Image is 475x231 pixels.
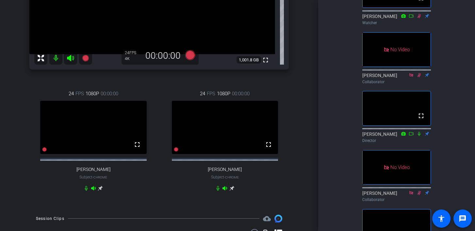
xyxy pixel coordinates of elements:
[362,79,431,85] div: Collaborator
[79,174,107,180] span: Subject
[417,112,425,120] mat-icon: fullscreen
[217,90,230,97] span: 1080P
[274,215,282,223] img: Session clips
[362,20,431,26] div: Watcher
[93,176,107,179] span: Chrome
[133,141,141,148] mat-icon: fullscreen
[86,90,99,97] span: 1080P
[390,164,410,170] span: No Video
[129,51,136,55] span: FPS
[237,56,261,64] span: 1,001.8 GB
[69,90,74,97] span: 24
[141,50,185,61] div: 00:00:00
[36,215,64,222] div: Session Clips
[362,190,431,203] div: [PERSON_NAME]
[125,56,141,61] div: 4K
[459,215,467,223] mat-icon: message
[437,215,445,223] mat-icon: accessibility
[225,176,239,179] span: Chrome
[224,175,225,179] span: -
[362,72,431,85] div: [PERSON_NAME]
[211,174,239,180] span: Subject
[362,13,431,26] div: [PERSON_NAME]
[263,215,271,223] span: Destinations for your clips
[92,175,93,179] span: -
[200,90,205,97] span: 24
[75,90,84,97] span: FPS
[362,138,431,144] div: Director
[263,215,271,223] mat-icon: cloud_upload
[262,56,270,64] mat-icon: fullscreen
[265,141,272,148] mat-icon: fullscreen
[76,167,110,172] span: [PERSON_NAME]
[125,50,141,55] div: 24
[390,46,410,52] span: No Video
[207,90,215,97] span: FPS
[362,131,431,144] div: [PERSON_NAME]
[232,90,250,97] span: 00:00:00
[208,167,242,172] span: [PERSON_NAME]
[101,90,118,97] span: 00:00:00
[362,197,431,203] div: Collaborator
